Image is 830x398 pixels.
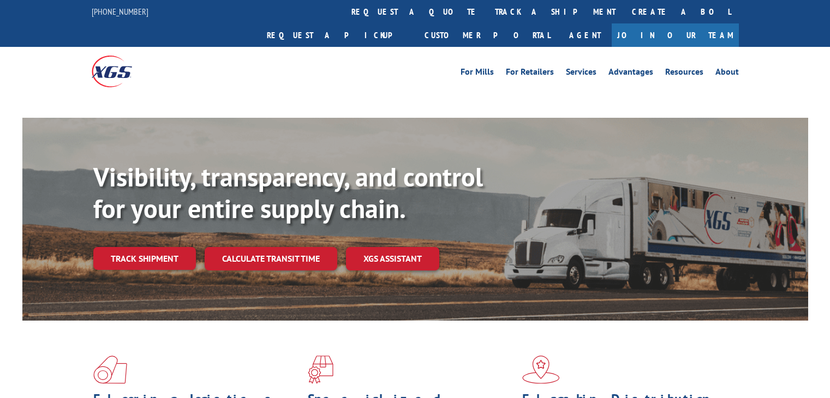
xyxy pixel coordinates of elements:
[715,68,739,80] a: About
[416,23,558,47] a: Customer Portal
[93,247,196,270] a: Track shipment
[308,355,333,384] img: xgs-icon-focused-on-flooring-red
[522,355,560,384] img: xgs-icon-flagship-distribution-model-red
[608,68,653,80] a: Advantages
[612,23,739,47] a: Join Our Team
[93,160,483,225] b: Visibility, transparency, and control for your entire supply chain.
[506,68,554,80] a: For Retailers
[566,68,596,80] a: Services
[205,247,337,270] a: Calculate transit time
[558,23,612,47] a: Agent
[461,68,494,80] a: For Mills
[346,247,439,270] a: XGS ASSISTANT
[665,68,703,80] a: Resources
[259,23,416,47] a: Request a pickup
[92,6,148,17] a: [PHONE_NUMBER]
[93,355,127,384] img: xgs-icon-total-supply-chain-intelligence-red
